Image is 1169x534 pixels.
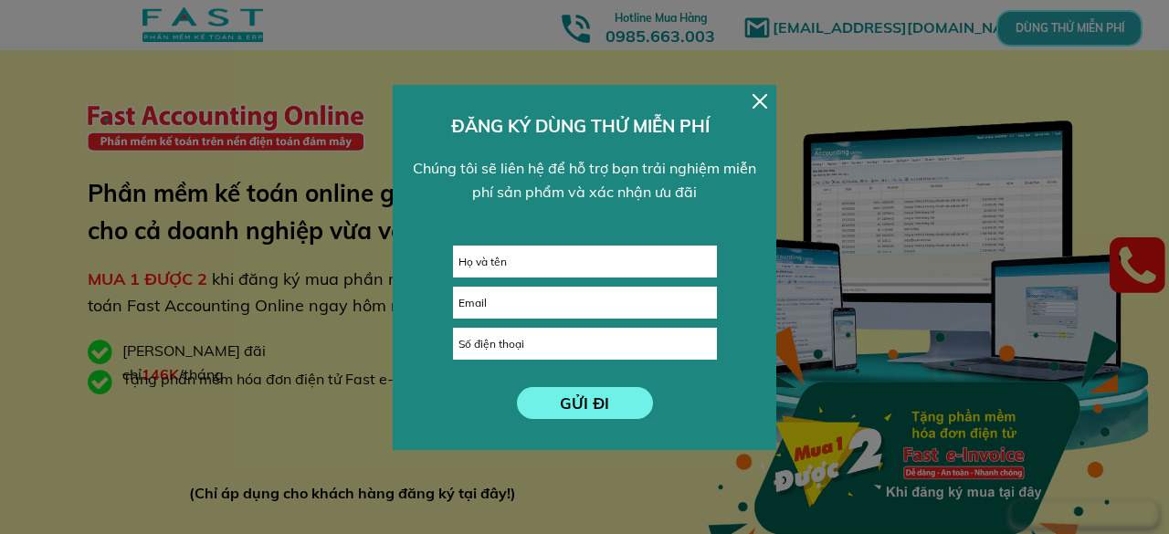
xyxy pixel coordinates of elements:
[451,112,719,140] h3: ĐĂNG KÝ DÙNG THỬ MIỄN PHÍ
[454,288,716,318] input: Email
[517,387,653,419] p: GỬI ĐI
[405,157,765,204] div: Chúng tôi sẽ liên hệ để hỗ trợ bạn trải nghiệm miễn phí sản phẩm và xác nhận ưu đãi
[454,246,716,277] input: Họ và tên
[454,329,716,359] input: Số điện thoại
